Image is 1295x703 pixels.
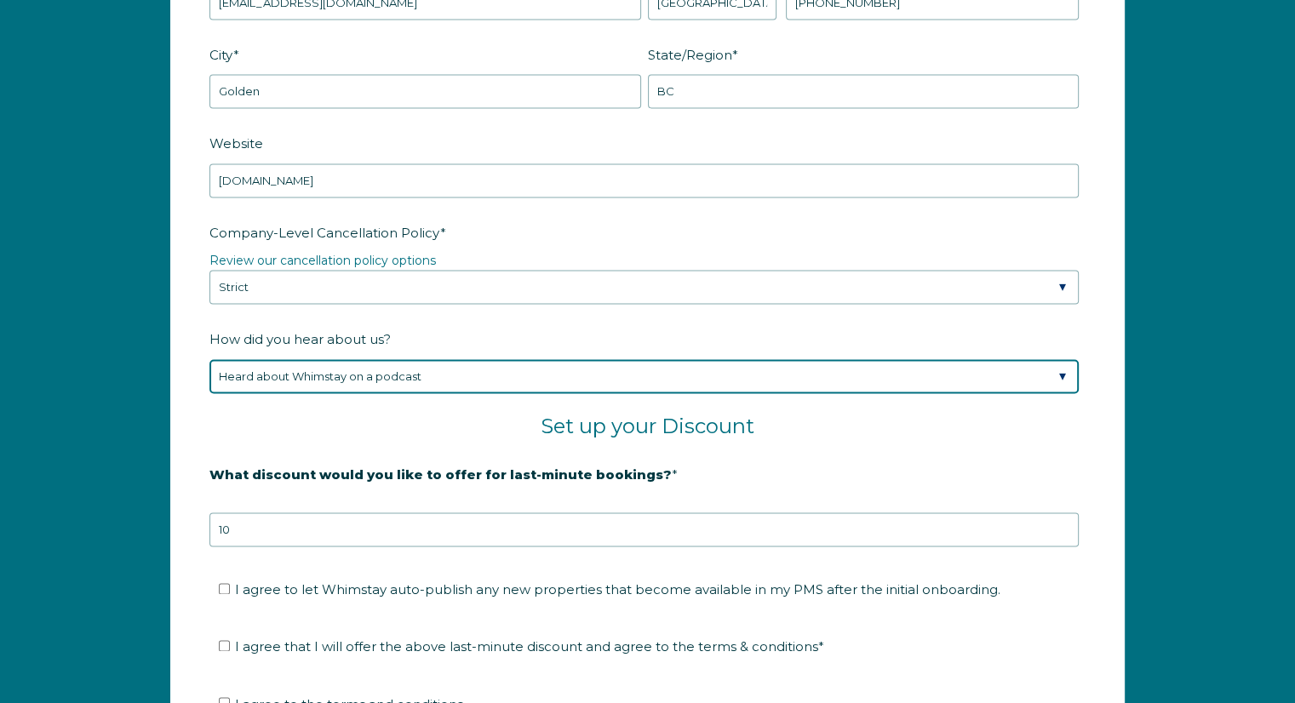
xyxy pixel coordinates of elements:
[235,581,1000,597] span: I agree to let Whimstay auto-publish any new properties that become available in my PMS after the...
[209,130,263,157] span: Website
[219,640,230,651] input: I agree that I will offer the above last-minute discount and agree to the terms & conditions*
[209,42,233,68] span: City
[235,638,824,654] span: I agree that I will offer the above last-minute discount and agree to the terms & conditions
[209,495,476,511] strong: 20% is recommended, minimum of 10%
[219,583,230,594] input: I agree to let Whimstay auto-publish any new properties that become available in my PMS after the...
[209,326,391,352] span: How did you hear about us?
[209,466,672,483] strong: What discount would you like to offer for last-minute bookings?
[209,253,436,268] a: Review our cancellation policy options
[648,42,732,68] span: State/Region
[209,220,440,246] span: Company-Level Cancellation Policy
[541,414,754,438] span: Set up your Discount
